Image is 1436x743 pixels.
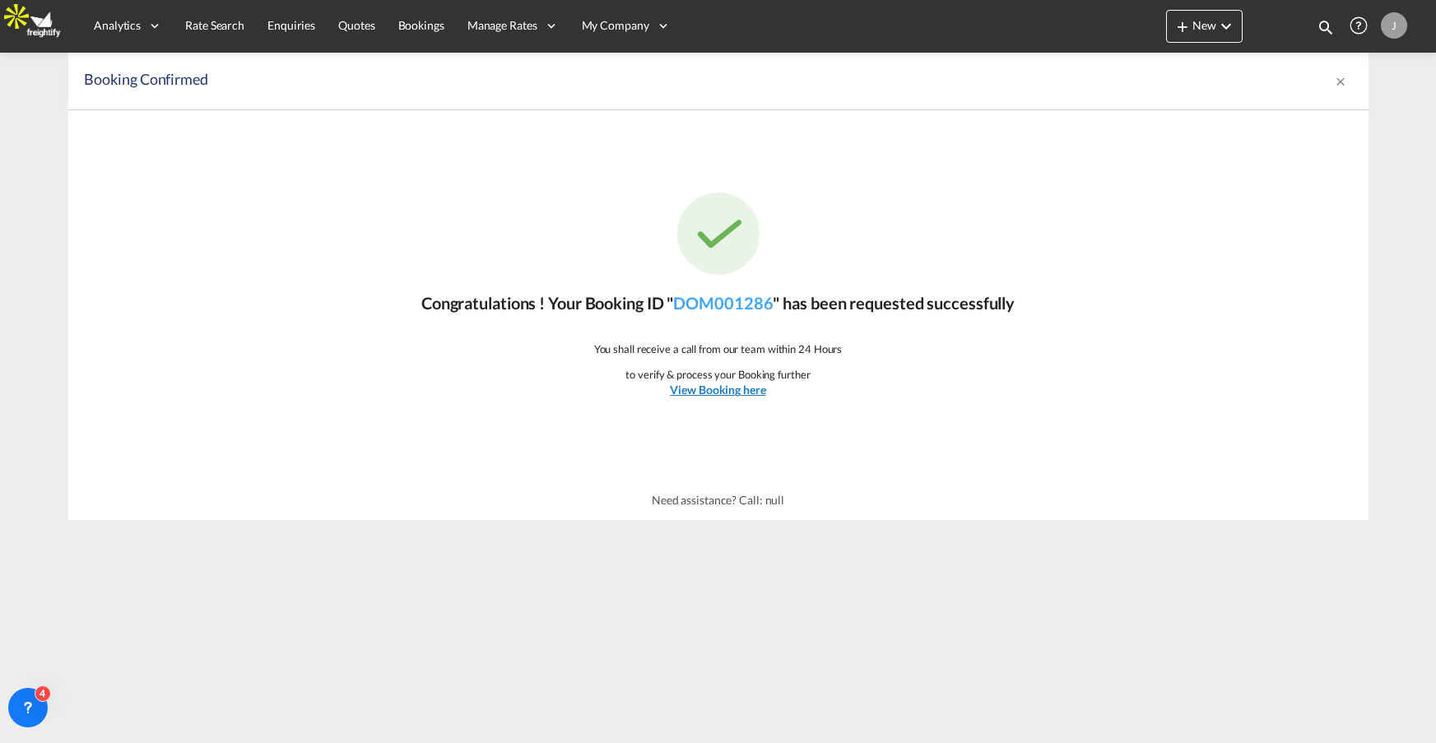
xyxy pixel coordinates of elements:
[625,367,810,382] p: to verify & process your Booking further
[594,341,843,356] p: You shall receive a call from our team within 24 Hours
[670,383,765,397] u: View Booking here
[85,69,1099,93] div: Booking Confirmed
[673,293,773,313] a: DOM001286
[421,291,1015,314] p: Congratulations ! Your Booking ID " " has been requested successfully
[1335,75,1348,88] md-icon: icon-close
[652,492,784,508] p: Need assistance? Call: null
